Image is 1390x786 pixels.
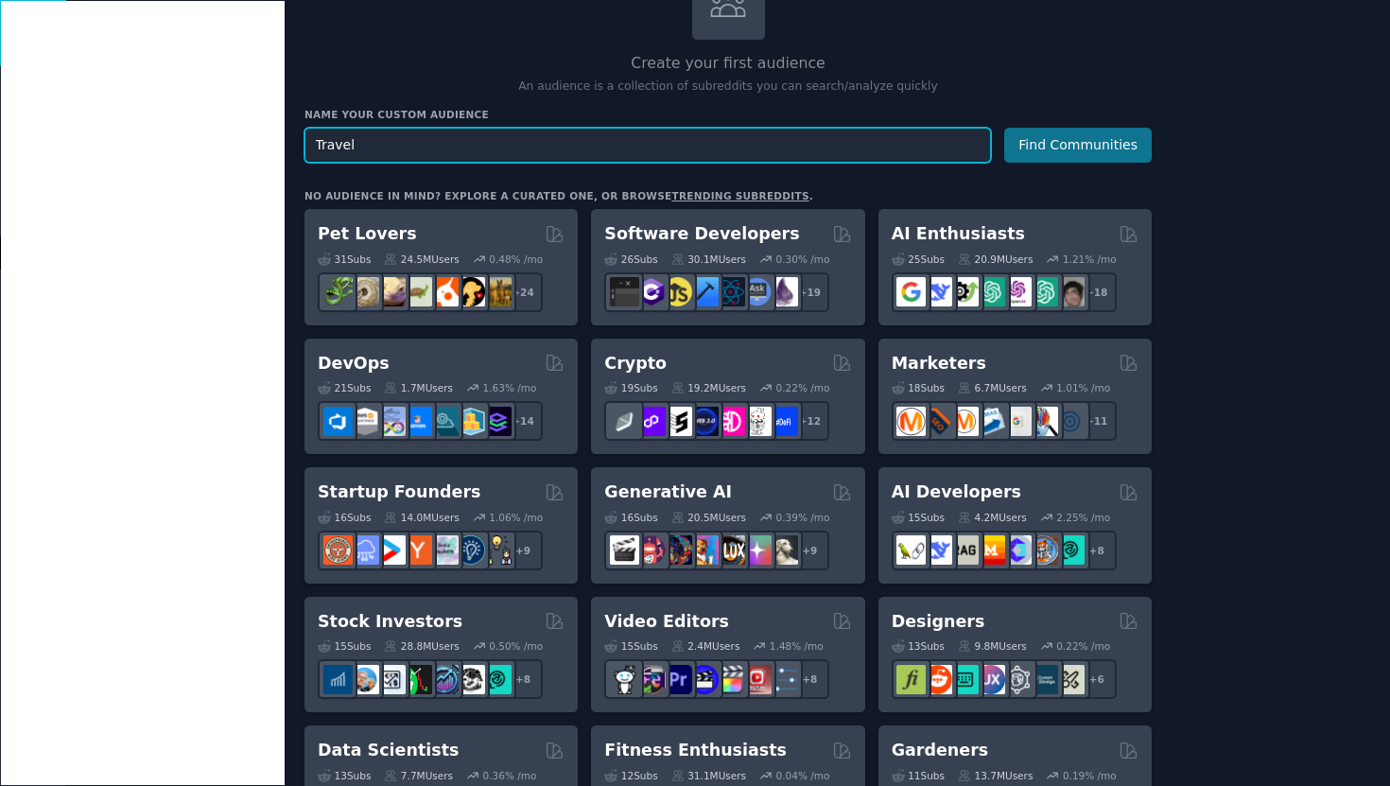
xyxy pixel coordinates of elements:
h2: AI Enthusiasts [892,222,1025,246]
img: AskMarketing [949,407,979,436]
div: 31.1M Users [671,769,746,782]
div: 0.39 % /mo [776,511,830,524]
div: 0.50 % /mo [489,639,543,653]
div: + 14 [503,401,543,441]
h2: Crypto [604,352,667,376]
h2: DevOps [318,352,390,376]
h2: Software Developers [604,222,799,246]
img: learnjavascript [663,277,692,306]
div: 1.06 % /mo [489,511,543,524]
img: UI_Design [949,665,979,694]
img: AWS_Certified_Experts [350,407,379,436]
img: elixir [769,277,798,306]
div: 0.04 % /mo [776,769,830,782]
img: logodesign [923,665,952,694]
div: 0.48 % /mo [489,253,543,266]
img: MistralAI [976,535,1005,565]
img: AskComputerScience [742,277,772,306]
img: starryai [742,535,772,565]
img: defi_ [769,407,798,436]
div: 1.63 % /mo [483,381,537,394]
img: chatgpt_prompts_ [1029,277,1058,306]
div: + 8 [790,659,829,699]
img: OpenSourceAI [1002,535,1032,565]
div: 15 Sub s [318,639,371,653]
div: + 19 [790,272,829,312]
img: indiehackers [429,535,459,565]
img: technicalanalysis [482,665,512,694]
img: DreamBooth [769,535,798,565]
img: CryptoNews [742,407,772,436]
div: 16 Sub s [604,511,657,524]
div: 1.7M Users [384,381,453,394]
div: 16 Sub s [318,511,371,524]
img: editors [636,665,666,694]
img: UXDesign [976,665,1005,694]
img: ycombinator [403,535,432,565]
h2: Generative AI [604,480,732,504]
img: aivideo [610,535,639,565]
img: reactnative [716,277,745,306]
div: 20.5M Users [671,511,746,524]
img: bigseo [923,407,952,436]
img: gopro [610,665,639,694]
div: 19 Sub s [604,381,657,394]
div: No audience in mind? Explore a curated one, or browse . [304,189,813,202]
div: 31 Sub s [318,253,371,266]
div: + 11 [1077,401,1117,441]
h2: Create your first audience [304,52,1152,76]
img: EntrepreneurRideAlong [323,535,353,565]
div: + 8 [503,659,543,699]
img: VideoEditors [689,665,719,694]
img: deepdream [663,535,692,565]
h3: Name your custom audience [304,108,1152,121]
div: 6.7M Users [958,381,1027,394]
img: dalle2 [636,535,666,565]
h2: Pet Lovers [318,222,417,246]
div: 30.1M Users [671,253,746,266]
div: 13.7M Users [958,769,1033,782]
img: finalcutpro [716,665,745,694]
button: Find Communities [1004,128,1152,163]
div: 1.48 % /mo [770,639,824,653]
div: 1.01 % /mo [1056,381,1110,394]
div: + 9 [503,531,543,570]
img: PlatformEngineers [482,407,512,436]
img: ethfinance [610,407,639,436]
div: 21 Sub s [318,381,371,394]
img: herpetology [323,277,353,306]
img: SaaS [350,535,379,565]
img: growmybusiness [482,535,512,565]
img: Rag [949,535,979,565]
h2: Video Editors [604,610,729,634]
img: swingtrading [456,665,485,694]
div: 0.36 % /mo [483,769,537,782]
img: userexperience [1002,665,1032,694]
div: 13 Sub s [892,639,945,653]
div: 9.8M Users [958,639,1027,653]
img: azuredevops [323,407,353,436]
img: dividends [323,665,353,694]
div: 15 Sub s [892,511,945,524]
img: GoogleGeminiAI [896,277,926,306]
img: ballpython [350,277,379,306]
div: 2.4M Users [671,639,740,653]
img: llmops [1029,535,1058,565]
div: 15 Sub s [604,639,657,653]
img: googleads [1002,407,1032,436]
img: Youtubevideo [742,665,772,694]
div: 11 Sub s [892,769,945,782]
img: DeepSeek [923,535,952,565]
img: startup [376,535,406,565]
img: premiere [663,665,692,694]
div: + 24 [503,272,543,312]
input: Pick a short name, like "Digital Marketers" or "Movie-Goers" [304,128,991,163]
img: Entrepreneurship [456,535,485,565]
h2: Fitness Enthusiasts [604,739,787,762]
h2: Marketers [892,352,986,376]
img: dogbreed [482,277,512,306]
h2: Data Scientists [318,739,459,762]
img: Emailmarketing [976,407,1005,436]
div: 24.5M Users [384,253,459,266]
img: typography [896,665,926,694]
